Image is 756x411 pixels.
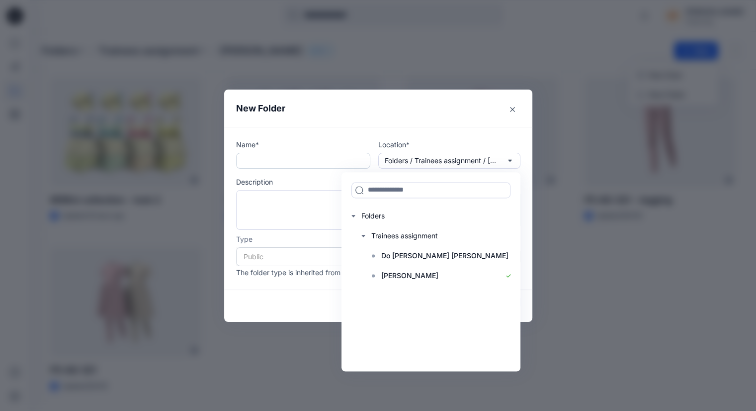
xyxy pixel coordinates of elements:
[381,270,438,282] p: [PERSON_NAME]
[504,102,520,117] button: Close
[378,139,520,150] p: Location*
[236,267,520,278] p: The folder type is inherited from the parent folder
[381,250,508,262] p: Do [PERSON_NAME] [PERSON_NAME]
[224,90,532,127] header: New Folder
[236,177,520,187] p: Description
[236,139,370,150] p: Name*
[236,234,520,244] p: Type
[378,153,520,169] button: Folders / Trainees assignment / [PERSON_NAME]
[385,155,499,166] p: Folders / Trainees assignment / [PERSON_NAME]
